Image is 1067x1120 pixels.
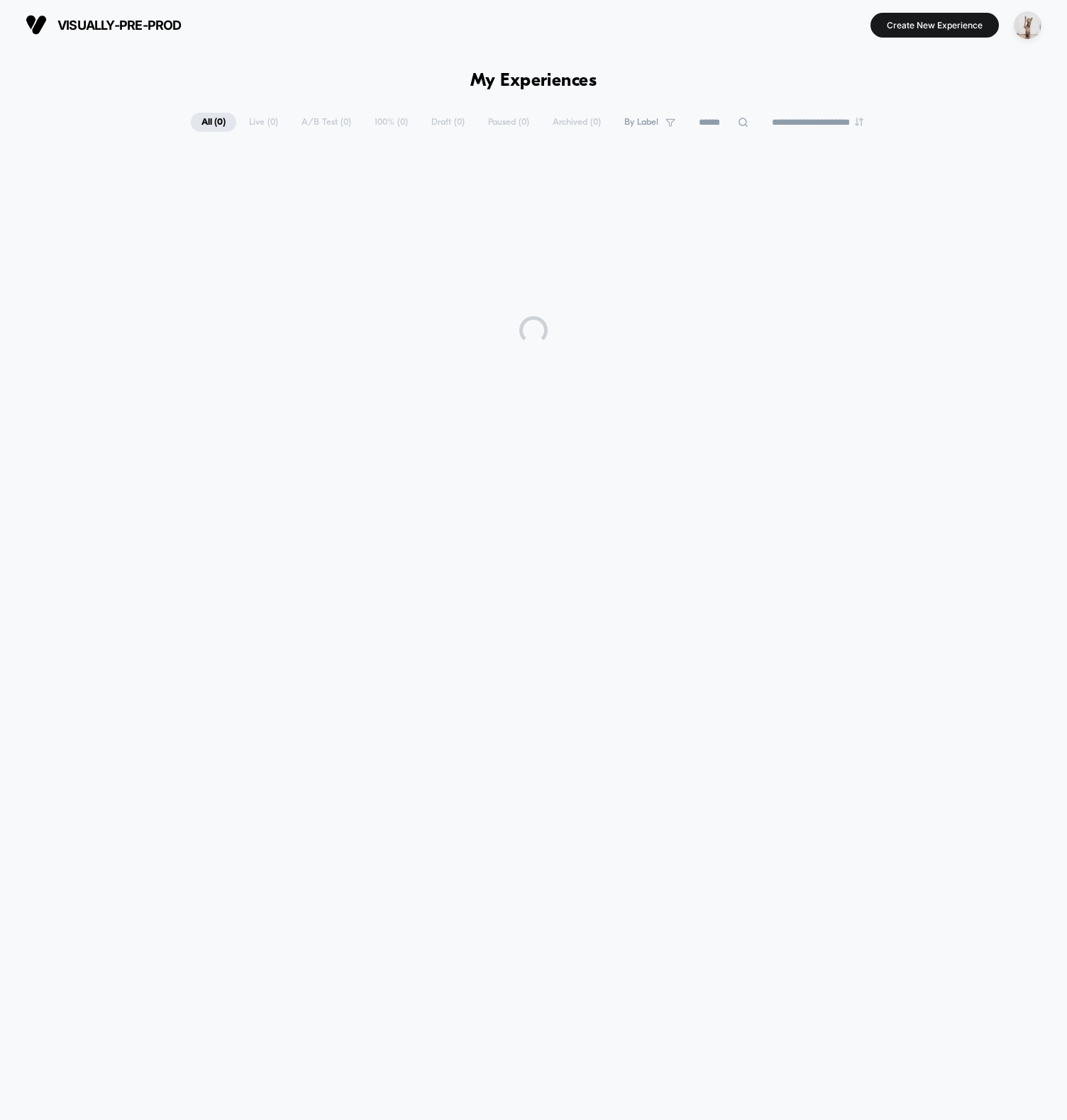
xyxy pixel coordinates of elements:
img: end [855,118,863,126]
img: ppic [1014,11,1041,39]
h1: My Experiences [470,71,597,91]
button: Create New Experience [870,13,999,38]
button: visually-pre-prod [21,13,186,36]
span: By Label [624,117,658,128]
span: visually-pre-prod [57,18,182,33]
img: Visually logo [26,14,47,35]
button: ppic [1010,11,1046,40]
span: All ( 0 ) [191,113,236,132]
